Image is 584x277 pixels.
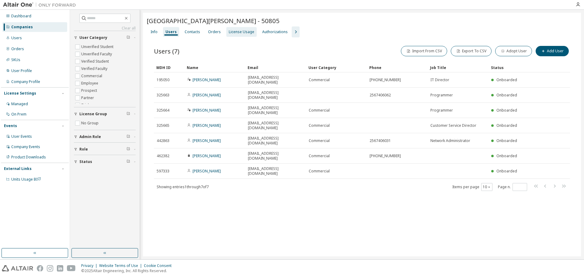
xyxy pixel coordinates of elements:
div: Company Events [11,144,40,149]
span: Onboarded [496,92,517,98]
div: External Links [4,166,32,171]
span: Onboarded [496,138,517,143]
div: License Settings [4,91,36,96]
div: Events [4,123,17,128]
label: Trial [81,102,90,109]
label: Verified Student [81,58,110,65]
span: [EMAIL_ADDRESS][DOMAIN_NAME] [248,166,303,176]
img: altair_logo.svg [2,265,33,272]
span: Commercial [309,108,330,113]
div: Orders [208,29,221,34]
div: Orders [11,47,24,51]
span: Admin Role [79,134,101,139]
span: 2567406062 [370,93,391,98]
div: License Usage [229,29,254,34]
span: Units Usage BI [11,177,41,182]
span: [EMAIL_ADDRESS][DOMAIN_NAME] [248,151,303,161]
span: [PHONE_NUMBER] [370,154,401,158]
button: License Group [74,107,136,121]
span: Onboarded [496,77,517,82]
div: On Prem [11,112,26,117]
span: Onboarded [496,168,517,174]
span: 2567406031 [370,138,391,143]
img: Altair One [3,2,79,8]
span: 597333 [157,169,169,174]
button: Admin Role [74,130,136,144]
span: User Category [79,35,107,40]
span: 442863 [157,138,169,143]
span: Commercial [309,78,330,82]
span: [EMAIL_ADDRESS][DOMAIN_NAME] [248,121,303,130]
button: User Category [74,31,136,44]
span: Clear filter [127,112,130,116]
span: [EMAIL_ADDRESS][DOMAIN_NAME] [248,90,303,100]
span: Commercial [309,138,330,143]
span: 195050 [157,78,169,82]
label: Verified Faculty [81,65,109,72]
span: [EMAIL_ADDRESS][DOMAIN_NAME] [248,136,303,146]
img: youtube.svg [67,265,76,272]
div: Users [165,29,177,34]
span: Customer Service Director [430,123,476,128]
div: SKUs [11,57,20,62]
div: Company Profile [11,79,40,84]
button: Role [74,143,136,156]
span: Network Administrator [430,138,470,143]
div: Contacts [185,29,200,34]
a: [PERSON_NAME] [193,153,221,158]
div: Managed [11,102,28,106]
span: Clear filter [127,35,130,40]
div: Name [187,63,243,72]
div: User Events [11,134,32,139]
button: Add User [536,46,569,56]
a: Clear all [74,26,136,31]
a: [PERSON_NAME] [193,123,221,128]
div: Info [151,29,158,34]
span: Onboarded [496,153,517,158]
div: Users [11,36,22,40]
button: Export To CSV [451,46,492,56]
label: Unverified Student [81,43,115,50]
span: 325665 [157,123,169,128]
label: No Group [81,119,100,127]
label: Commercial [81,72,103,80]
img: facebook.svg [37,265,43,272]
label: Unverified Faculty [81,50,113,58]
span: Commercial [309,169,330,174]
span: Page n. [498,183,527,191]
button: Import From CSV [401,46,447,56]
span: [EMAIL_ADDRESS][DOMAIN_NAME] [248,106,303,115]
span: Role [79,147,88,152]
span: Clear filter [127,147,130,152]
span: Onboarded [496,123,517,128]
div: Phone [369,63,425,72]
a: [PERSON_NAME] [193,168,221,174]
span: Users (7) [154,47,179,55]
div: Cookie Consent [144,263,175,268]
label: Prospect [81,87,98,94]
a: [PERSON_NAME] [193,92,221,98]
label: Partner [81,94,95,102]
span: Programmer [430,108,453,113]
div: Authorizations [262,29,288,34]
span: Clear filter [127,134,130,139]
div: Product Downloads [11,155,46,160]
p: © 2025 Altair Engineering, Inc. All Rights Reserved. [81,268,175,273]
button: Status [74,155,136,168]
span: Items per page [452,183,492,191]
span: [GEOGRAPHIC_DATA][PERSON_NAME] - 50805 [147,16,280,25]
img: instagram.svg [47,265,53,272]
span: Commercial [309,154,330,158]
span: Onboarded [496,108,517,113]
label: Employee [81,80,99,87]
div: Job Title [430,63,486,72]
span: Programmer [430,93,453,98]
a: [PERSON_NAME] [193,77,221,82]
div: Status [491,63,534,72]
div: Website Terms of Use [99,263,144,268]
span: [EMAIL_ADDRESS][DOMAIN_NAME] [248,75,303,85]
span: Clear filter [127,159,130,164]
button: 10 [483,185,491,189]
span: 325663 [157,93,169,98]
span: 462382 [157,154,169,158]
